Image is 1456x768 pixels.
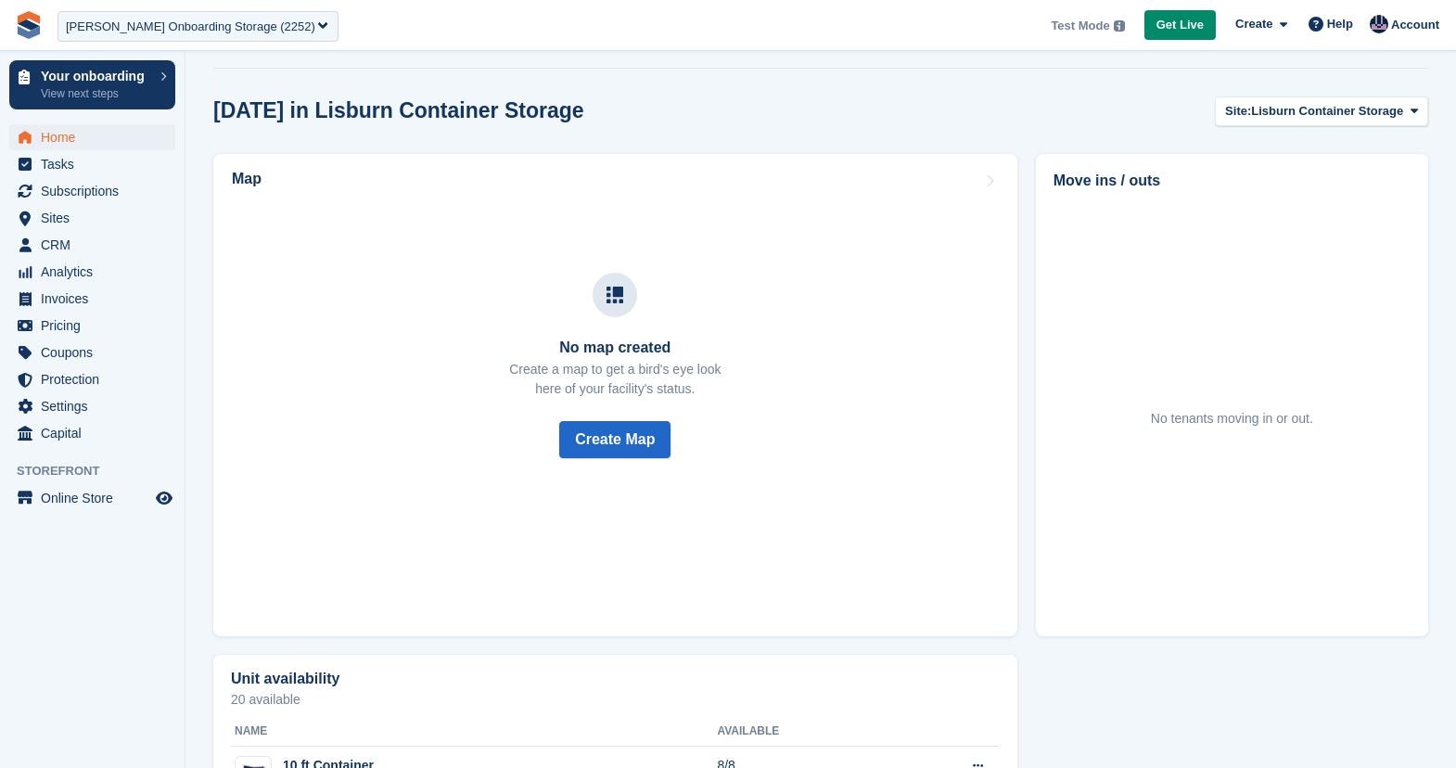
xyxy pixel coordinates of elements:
span: Capital [41,420,152,446]
h2: Move ins / outs [1054,170,1411,192]
a: menu [9,339,175,365]
span: Help [1327,15,1353,33]
span: Analytics [41,259,152,285]
a: menu [9,232,175,258]
span: Coupons [41,339,152,365]
span: Tasks [41,151,152,177]
a: Preview store [153,487,175,509]
p: View next steps [41,85,151,102]
img: Oliver Bruce [1370,15,1388,33]
button: Create Map [559,421,671,458]
img: icon-info-grey-7440780725fd019a000dd9b08b2336e03edf1995a4989e88bcd33f0948082b44.svg [1114,20,1125,32]
div: No tenants moving in or out. [1151,409,1313,429]
span: CRM [41,232,152,258]
a: menu [9,124,175,150]
h2: [DATE] in Lisburn Container Storage [213,98,584,123]
div: [PERSON_NAME] Onboarding Storage (2252) [66,18,315,36]
span: Get Live [1156,16,1204,34]
span: Create [1235,15,1272,33]
span: Invoices [41,286,152,312]
span: Pricing [41,313,152,339]
a: menu [9,313,175,339]
a: menu [9,366,175,392]
h2: Unit availability [231,671,339,687]
a: menu [9,205,175,231]
img: map-icn-33ee37083ee616e46c38cad1a60f524a97daa1e2b2c8c0bc3eb3415660979fc1.svg [607,287,623,303]
a: Your onboarding View next steps [9,60,175,109]
p: 20 available [231,693,1000,706]
th: Available [717,717,890,747]
a: menu [9,178,175,204]
span: Test Mode [1051,17,1109,35]
span: Subscriptions [41,178,152,204]
button: Site: Lisburn Container Storage [1215,96,1428,127]
a: menu [9,259,175,285]
span: Sites [41,205,152,231]
a: menu [9,151,175,177]
h3: No map created [509,339,721,356]
a: Get Live [1144,10,1216,41]
a: menu [9,286,175,312]
span: Settings [41,393,152,419]
a: menu [9,485,175,511]
span: Storefront [17,462,185,480]
span: Lisburn Container Storage [1251,102,1403,121]
a: menu [9,420,175,446]
span: Home [41,124,152,150]
span: Online Store [41,485,152,511]
span: Site: [1225,102,1251,121]
h2: Map [232,171,262,187]
a: Map No map created Create a map to get a bird's eye lookhere of your facility's status. Create Map [213,154,1017,636]
th: Name [231,717,717,747]
a: menu [9,393,175,419]
span: Protection [41,366,152,392]
img: stora-icon-8386f47178a22dfd0bd8f6a31ec36ba5ce8667c1dd55bd0f319d3a0aa187defe.svg [15,11,43,39]
p: Your onboarding [41,70,151,83]
p: Create a map to get a bird's eye look here of your facility's status. [509,360,721,399]
span: Account [1391,16,1439,34]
